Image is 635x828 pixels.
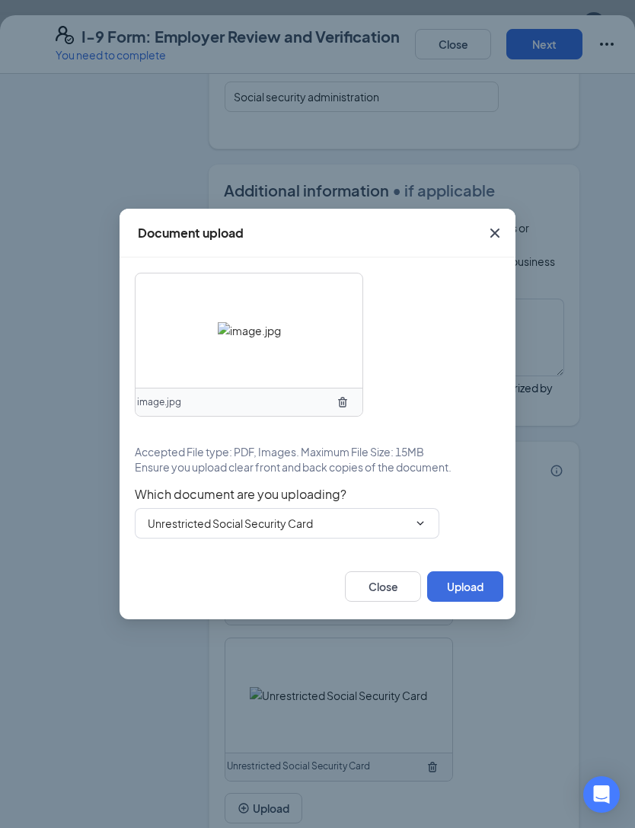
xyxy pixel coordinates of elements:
[138,225,244,241] div: Document upload
[135,444,424,459] span: Accepted File type: PDF, Images. Maximum File Size: 15MB
[135,459,452,475] span: Ensure you upload clear front and back copies of the document.
[583,776,620,813] div: Open Intercom Messenger
[427,571,503,602] button: Upload
[474,209,515,257] button: Close
[486,224,504,242] svg: Cross
[148,515,408,532] input: Select document type
[137,395,181,410] span: image.jpg
[337,396,349,408] svg: TrashOutline
[414,517,426,529] svg: ChevronDown
[135,487,500,502] span: Which document are you uploading?
[330,390,355,414] button: TrashOutline
[345,571,421,602] button: Close
[218,322,281,339] img: image.jpg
